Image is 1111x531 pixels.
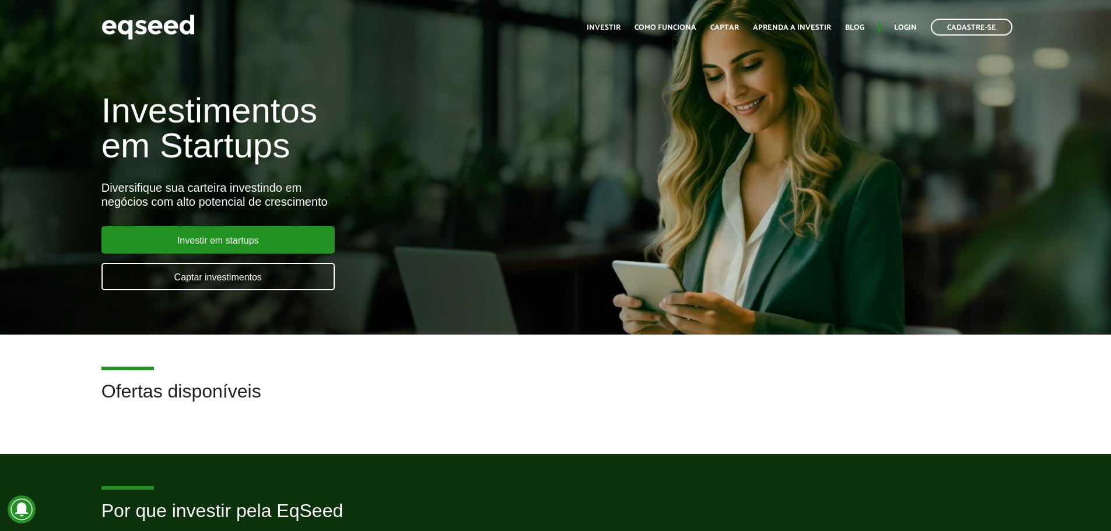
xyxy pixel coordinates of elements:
[101,263,335,290] a: Captar investimentos
[753,24,831,31] a: Aprenda a investir
[710,24,739,31] a: Captar
[101,381,1010,419] h2: Ofertas disponíveis
[845,24,864,31] a: Blog
[101,93,640,163] h1: Investimentos em Startups
[931,19,1012,36] a: Cadastre-se
[101,12,195,43] img: EqSeed
[635,24,696,31] a: Como funciona
[101,226,335,254] a: Investir em startups
[587,24,621,31] a: Investir
[101,181,640,209] div: Diversifique sua carteira investindo em negócios com alto potencial de crescimento
[894,24,917,31] a: Login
